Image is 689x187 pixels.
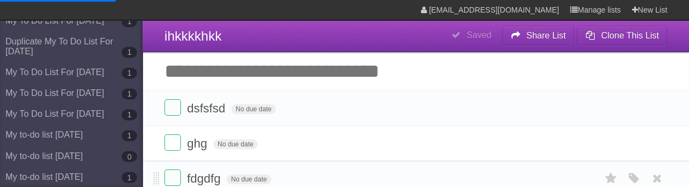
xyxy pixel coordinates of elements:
[187,101,228,115] span: dsfsfsd
[577,26,667,46] button: Clone This List
[164,99,181,116] label: Done
[601,31,659,40] b: Clone This List
[502,26,574,46] button: Share List
[231,104,276,114] span: No due date
[226,174,271,184] span: No due date
[213,139,258,149] span: No due date
[164,169,181,186] label: Done
[122,130,137,141] b: 1
[122,109,137,120] b: 1
[122,47,137,58] b: 1
[164,134,181,151] label: Done
[187,137,210,150] span: ghg
[164,29,221,43] span: ihkkkkhkk
[122,67,137,78] b: 1
[526,31,566,40] b: Share List
[466,30,491,39] b: Saved
[187,172,223,185] span: fdgdfg
[122,172,137,183] b: 1
[122,151,137,162] b: 0
[122,88,137,99] b: 1
[122,16,137,27] b: 1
